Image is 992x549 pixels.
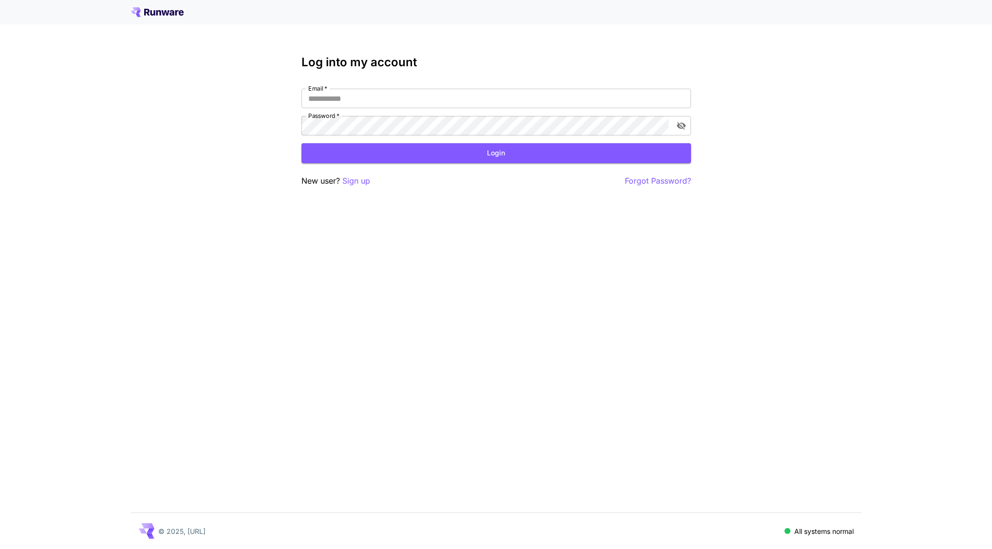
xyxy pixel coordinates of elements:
[301,143,691,163] button: Login
[625,175,691,187] button: Forgot Password?
[794,526,854,536] p: All systems normal
[158,526,206,536] p: © 2025, [URL]
[673,117,690,134] button: toggle password visibility
[301,56,691,69] h3: Log into my account
[308,84,327,93] label: Email
[342,175,370,187] button: Sign up
[308,112,339,120] label: Password
[301,175,370,187] p: New user?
